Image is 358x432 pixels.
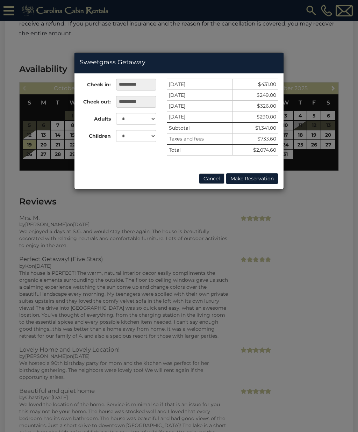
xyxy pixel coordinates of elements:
td: Subtotal [167,122,233,134]
label: Check out: [74,96,111,105]
label: Adults [74,113,111,122]
td: $733.60 [232,134,278,145]
td: $1,341.00 [232,122,278,134]
td: Taxes and fees [167,134,233,145]
td: $431.00 [232,79,278,90]
td: Total [167,144,233,156]
td: [DATE] [167,101,233,111]
td: $290.00 [232,111,278,123]
button: Make Reservation [226,173,278,184]
label: Children [74,130,111,139]
td: [DATE] [167,111,233,123]
label: Check in: [74,79,111,88]
td: $326.00 [232,101,278,111]
button: Cancel [199,173,224,184]
td: $2,074.60 [232,144,278,156]
td: [DATE] [167,90,233,101]
td: [DATE] [167,79,233,90]
h4: Sweetgrass Getaway [80,58,278,67]
td: $249.00 [232,90,278,101]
